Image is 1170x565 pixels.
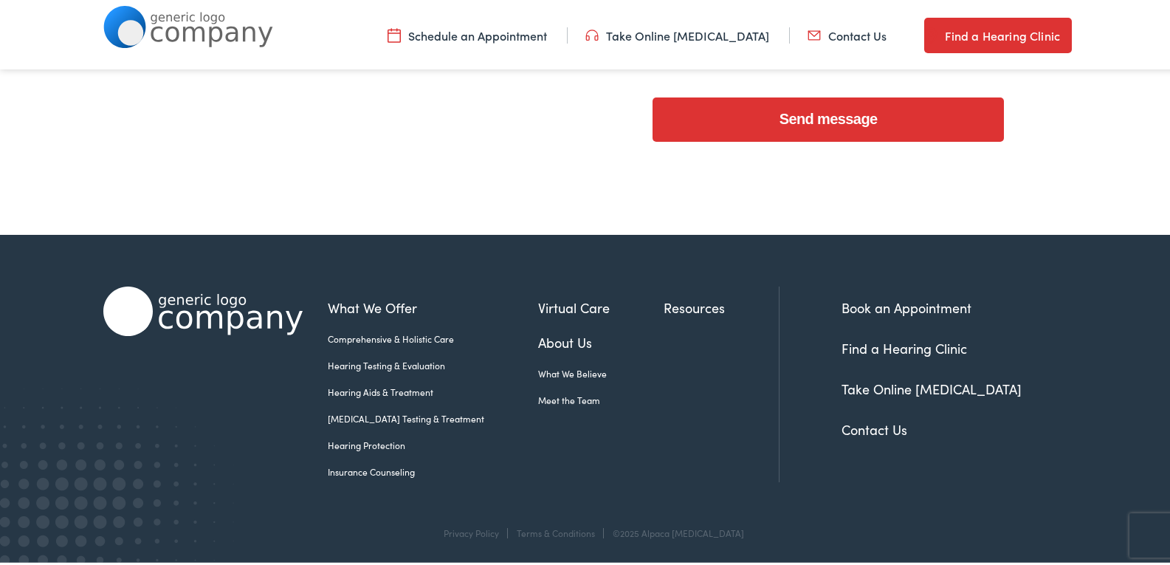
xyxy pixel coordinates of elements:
a: Find a Hearing Clinic [924,15,1072,50]
a: Resources [664,295,779,315]
img: Alpaca Audiology [103,284,303,333]
a: About Us [538,329,664,349]
img: utility icon [585,24,599,41]
img: utility icon [808,24,821,41]
a: Hearing Protection [328,436,538,449]
a: Find a Hearing Clinic [842,336,967,355]
a: Terms & Conditions [517,524,596,536]
a: Contact Us [842,417,907,436]
a: Meet the Team [538,391,664,404]
img: utility icon [388,24,401,41]
a: Book an Appointment [842,295,971,314]
a: Insurance Counseling [328,462,538,476]
a: Schedule an Appointment [388,24,547,41]
a: Take Online [MEDICAL_DATA] [585,24,769,41]
a: Contact Us [808,24,887,41]
a: Comprehensive & Holistic Care [328,329,538,343]
a: [MEDICAL_DATA] Testing & Treatment [328,409,538,422]
a: Hearing Aids & Treatment [328,383,538,396]
a: Take Online [MEDICAL_DATA] [842,377,1022,395]
a: Privacy Policy [444,524,500,536]
a: Hearing Testing & Evaluation [328,356,538,369]
input: Send message [653,95,1004,139]
a: Virtual Care [538,295,664,315]
img: utility icon [924,24,937,41]
div: ©2025 Alpaca [MEDICAL_DATA] [606,525,745,535]
a: What We Offer [328,295,538,315]
a: What We Believe [538,364,664,377]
